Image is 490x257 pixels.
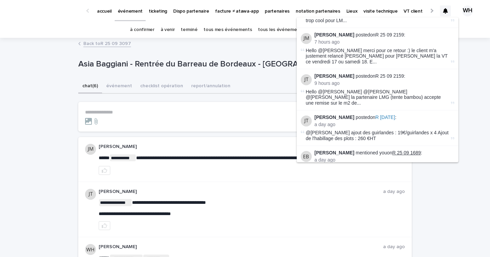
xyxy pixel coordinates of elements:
p: [PERSON_NAME] [99,144,378,150]
p: 7 hours ago [314,39,454,45]
p: [PERSON_NAME] [99,189,383,195]
a: R 25 09 2159 [375,73,404,79]
p: posted on : [314,73,454,79]
p: a day ago [314,157,454,163]
img: Julien Mathieu [301,33,312,44]
span: R [DATE] [375,115,395,120]
a: à confirmer [130,22,154,38]
p: posted on : [314,32,454,38]
a: Back toR 25 09 3097 [83,39,131,47]
p: posted on : [314,115,454,120]
button: report/annulation [187,79,234,94]
a: R 25 09 1689 [392,150,421,155]
button: checklist opération [136,79,187,94]
p: a day ago [383,244,405,250]
button: like this post [99,221,110,230]
a: à venir [161,22,175,38]
img: Ls34BcGeRexTGTNfXpUC [14,4,80,18]
strong: [PERSON_NAME] [314,150,354,155]
span: Hello @[PERSON_NAME] merci pour ce retour :) le client m'a justement relancé [PERSON_NAME] pour [... [306,48,450,65]
strong: [PERSON_NAME] [314,32,354,37]
p: [PERSON_NAME] [99,244,383,250]
span: Hello @[PERSON_NAME] @[PERSON_NAME] @[PERSON_NAME] la partenaire LMG (tente bambou) accepte une r... [306,89,450,106]
button: événement [102,79,136,94]
div: WH [462,5,473,16]
span: @[PERSON_NAME] ajout des guirlandes : 19€/guirlandes x 4 Ajout de l'habillage des plots : 260 €HT [306,130,449,141]
p: Asia Baggiani - Rentrée du Barreau de Bordeaux - [GEOGRAPHIC_DATA] [78,59,359,69]
a: tous les événements ATAWA [258,22,320,38]
a: tous mes événements [203,22,252,38]
button: like this post [99,166,110,175]
img: Joy Tarade [301,74,312,85]
a: R 25 09 2159 [375,32,404,37]
img: Esteban Bolanos [301,151,312,162]
p: a day ago [383,189,405,195]
button: chat (6) [78,79,102,94]
img: Joy Tarade [301,116,312,126]
a: terminé [181,22,197,38]
p: a day ago [314,122,454,127]
p: mentioned you on : [314,150,454,156]
strong: [PERSON_NAME] [314,115,354,120]
p: 9 hours ago [314,80,454,86]
strong: [PERSON_NAME] [314,73,354,79]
